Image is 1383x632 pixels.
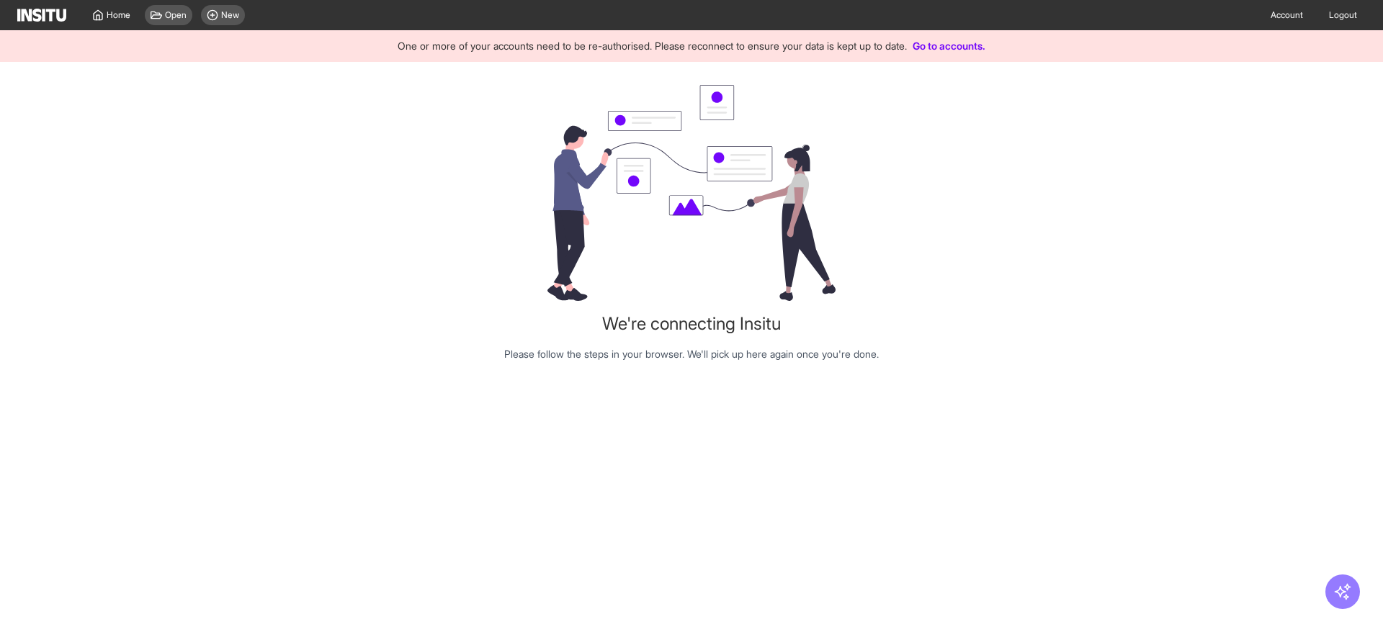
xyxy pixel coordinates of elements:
[107,9,130,21] span: Home
[221,9,239,21] span: New
[602,312,781,335] h1: We're connecting Insitu
[17,9,66,22] img: Logo
[398,40,907,52] span: One or more of your accounts need to be re-authorised. Please reconnect to ensure your data is ke...
[504,347,879,361] p: Please follow the steps in your browser. We'll pick up here again once you're done.
[165,9,187,21] span: Open
[913,40,985,52] a: Go to accounts.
